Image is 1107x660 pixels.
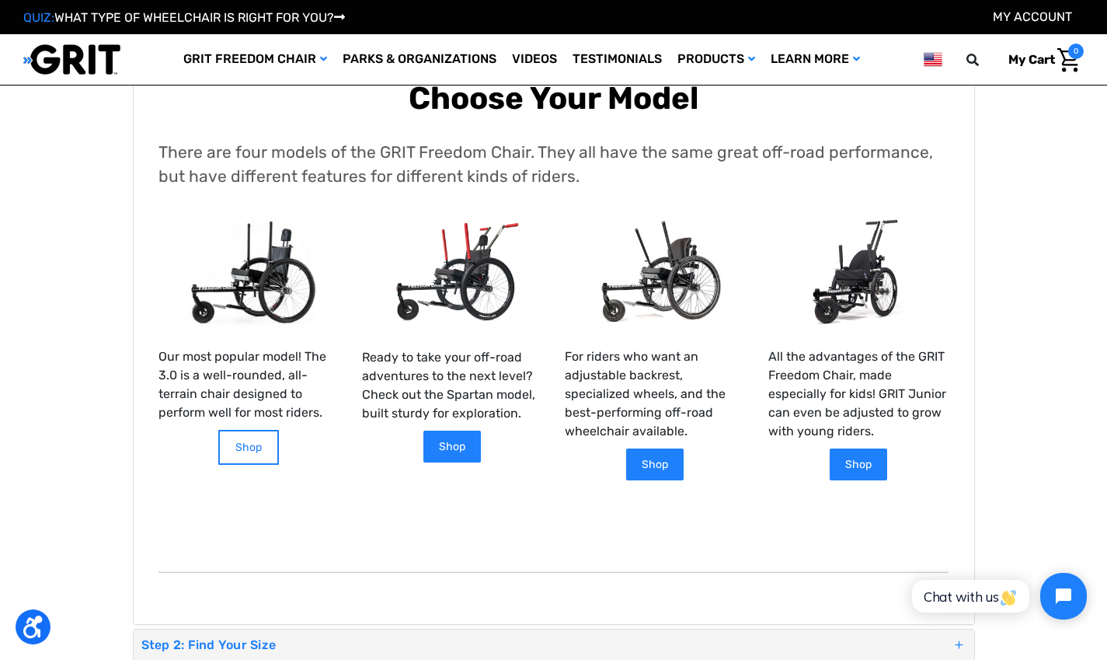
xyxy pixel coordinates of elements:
[409,80,698,117] b: Choose Your Model
[830,449,887,480] a: Shop
[23,44,120,75] img: GRIT All-Terrain Wheelchair and Mobility Equipment
[218,430,279,465] a: Shop
[763,34,868,85] a: Learn More
[504,34,565,85] a: Videos
[973,44,997,76] input: Search
[158,347,339,422] p: Our most popular model! The 3.0 is a well-rounded, all-terrain chair designed to perform well for...
[1008,52,1055,67] span: My Cart
[158,140,949,189] p: There are four models of the GRIT Freedom Chair. They all have the same great off-road performanc...
[895,560,1100,633] iframe: Tidio Chat
[924,50,942,69] img: us.png
[176,34,335,85] a: GRIT Freedom Chair
[1068,44,1084,59] span: 0
[335,34,504,85] a: Parks & Organizations
[362,348,542,423] p: Ready to take your off-road adventures to the next level? Check out the Spartan model, built stur...
[565,347,745,441] p: For riders who want an adjustable backrest, specialized wheels, and the best-performing off-road ...
[141,637,952,652] h4: Step 2: Find Your Size
[626,449,684,480] a: Shop
[768,347,949,441] p: All the advantages of the GRIT Freedom Chair, made especially for kids! GRIT Junior can even be a...
[565,34,670,85] a: Testimonials
[23,10,345,25] a: QUIZ:WHAT TYPE OF WHEELCHAIR IS RIGHT FOR YOU?
[23,10,54,25] span: QUIZ:
[997,44,1084,76] a: Cart with 0 items
[670,34,763,85] a: Products
[1057,48,1080,72] img: Cart
[993,9,1072,24] a: Account
[423,431,481,463] a: Shop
